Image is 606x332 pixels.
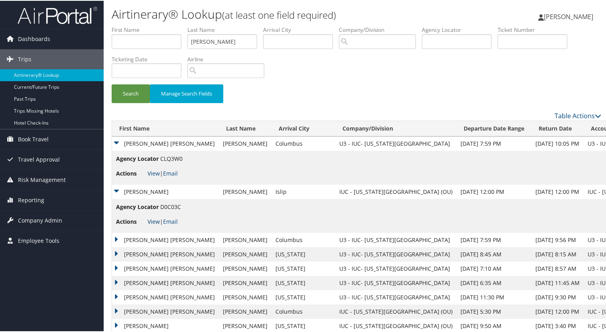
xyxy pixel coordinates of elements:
td: Islip [272,184,335,198]
h1: Airtinerary® Lookup [112,5,438,22]
td: [PERSON_NAME] [219,246,272,261]
td: U3 - IUC- [US_STATE][GEOGRAPHIC_DATA] [335,136,456,150]
td: [PERSON_NAME] [219,304,272,318]
span: Agency Locator [116,154,159,162]
th: First Name: activate to sort column ascending [112,120,219,136]
th: Company/Division [335,120,456,136]
td: [DATE] 10:05 PM [531,136,584,150]
td: [DATE] 5:30 PM [456,304,531,318]
a: Email [163,169,178,176]
td: [PERSON_NAME] [219,136,272,150]
td: [DATE] 8:57 AM [531,261,584,275]
th: Departure Date Range: activate to sort column ascending [456,120,531,136]
td: [PERSON_NAME] [219,261,272,275]
a: [PERSON_NAME] [538,4,601,28]
span: Trips [18,49,31,68]
a: Table Actions [555,111,601,119]
label: Agency Locator [422,25,498,33]
td: IUC - [US_STATE][GEOGRAPHIC_DATA] (OU) [335,184,456,198]
td: U3 - IUC- [US_STATE][GEOGRAPHIC_DATA] [335,275,456,289]
td: U3 - IUC- [US_STATE][GEOGRAPHIC_DATA] [335,261,456,275]
td: [PERSON_NAME] [PERSON_NAME] [112,275,219,289]
span: Book Travel [18,129,49,148]
td: [PERSON_NAME] [219,275,272,289]
label: Ticket Number [498,25,573,33]
td: [PERSON_NAME] [219,232,272,246]
span: Actions [116,168,146,177]
span: Actions [116,217,146,225]
td: [US_STATE] [272,275,335,289]
td: [DATE] 9:30 PM [531,289,584,304]
span: [PERSON_NAME] [544,12,593,20]
span: Company Admin [18,210,62,230]
td: [PERSON_NAME] [PERSON_NAME] [112,289,219,304]
td: Columbus [272,232,335,246]
a: Email [163,217,178,225]
td: Columbus [272,136,335,150]
td: [PERSON_NAME] [PERSON_NAME] [112,232,219,246]
td: [DATE] 7:59 PM [456,136,531,150]
td: [DATE] 7:59 PM [456,232,531,246]
td: [US_STATE] [272,289,335,304]
label: Ticketing Date [112,55,187,62]
a: View [148,217,160,225]
button: Search [112,84,150,102]
span: Dashboards [18,28,50,48]
span: Travel Approval [18,149,60,169]
td: [DATE] 11:45 AM [531,275,584,289]
td: [PERSON_NAME] [219,184,272,198]
button: Manage Search Fields [150,84,223,102]
small: (at least one field required) [222,8,336,21]
th: Last Name: activate to sort column ascending [219,120,272,136]
td: U3 - IUC- [US_STATE][GEOGRAPHIC_DATA] [335,246,456,261]
td: [PERSON_NAME] [219,289,272,304]
span: Reporting [18,189,44,209]
td: [DATE] 12:00 PM [531,304,584,318]
span: D0C03C [160,202,181,210]
span: | [148,217,178,225]
td: U3 - IUC- [US_STATE][GEOGRAPHIC_DATA] [335,232,456,246]
span: | [148,169,178,176]
span: Employee Tools [18,230,59,250]
td: [US_STATE] [272,246,335,261]
span: Agency Locator [116,202,159,211]
td: IUC - [US_STATE][GEOGRAPHIC_DATA] (OU) [335,304,456,318]
td: [PERSON_NAME] [PERSON_NAME] [112,136,219,150]
td: [DATE] 7:10 AM [456,261,531,275]
td: Columbus [272,304,335,318]
td: [DATE] 11:30 PM [456,289,531,304]
label: First Name [112,25,187,33]
td: [DATE] 8:45 AM [456,246,531,261]
a: View [148,169,160,176]
td: U3 - IUC- [US_STATE][GEOGRAPHIC_DATA] [335,289,456,304]
span: Risk Management [18,169,66,189]
label: Company/Division [339,25,422,33]
span: CLQ3W0 [160,154,183,162]
label: Last Name [187,25,263,33]
td: [PERSON_NAME] [PERSON_NAME] [112,246,219,261]
label: Airline [187,55,270,62]
td: [PERSON_NAME] [PERSON_NAME] [112,261,219,275]
img: airportal-logo.png [18,5,97,24]
td: [DATE] 6:35 AM [456,275,531,289]
td: [DATE] 12:00 PM [531,184,584,198]
td: [DATE] 9:56 PM [531,232,584,246]
td: [DATE] 8:15 AM [531,246,584,261]
th: Return Date: activate to sort column ascending [531,120,584,136]
td: [US_STATE] [272,261,335,275]
td: [DATE] 12:00 PM [456,184,531,198]
th: Arrival City: activate to sort column ascending [272,120,335,136]
td: [PERSON_NAME] [PERSON_NAME] [112,304,219,318]
td: [PERSON_NAME] [112,184,219,198]
label: Arrival City [263,25,339,33]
